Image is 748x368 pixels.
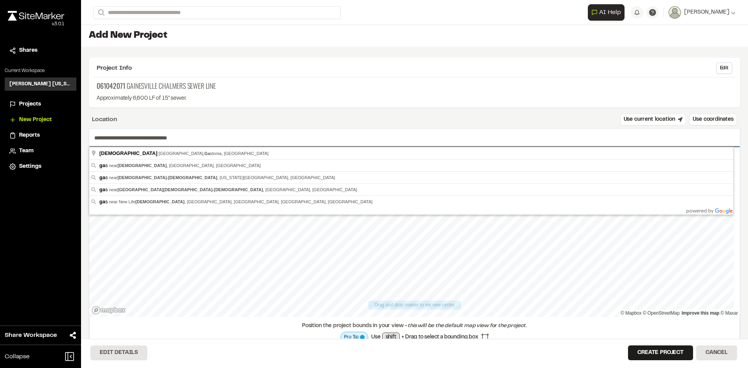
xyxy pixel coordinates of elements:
a: New Project [9,116,72,124]
a: OpenStreetMap [643,310,680,316]
span: Project Info [97,63,132,73]
span: Shares [19,46,37,55]
span: this will be the default map view for the project. [408,324,527,328]
span: [DEMOGRAPHIC_DATA]-[DEMOGRAPHIC_DATA] [118,175,217,180]
a: Team [9,147,72,155]
span: s [99,199,109,204]
span: near , [GEOGRAPHIC_DATA], [GEOGRAPHIC_DATA] [109,187,357,192]
p: Current Workspace [5,67,76,74]
span: s [99,187,109,192]
span: [DEMOGRAPHIC_DATA] [99,150,157,156]
a: Map feedback [682,310,720,316]
a: Reports [9,131,72,140]
span: near , [US_STATE][GEOGRAPHIC_DATA], [GEOGRAPHIC_DATA] [109,175,335,180]
img: rebrand.png [8,11,64,21]
h3: [PERSON_NAME] [US_STATE] [9,81,72,88]
button: Search [93,6,108,19]
span: [GEOGRAPHIC_DATA], stonia, [GEOGRAPHIC_DATA] [159,151,268,156]
span: ga [99,174,105,180]
button: Use current location [620,114,686,125]
div: Use + Drag to select a bounding box [340,332,489,343]
span: 061042071 [97,81,125,91]
span: AI Help [599,8,621,17]
div: Map layer is currently processing to full resolution [340,332,368,343]
button: Create Project [628,345,693,360]
canvas: Map [89,147,734,317]
span: Settings [19,162,41,171]
button: Use coordinates [689,114,737,125]
p: Approximately 6,600 LF of 15" sewer. [97,94,732,103]
span: [DEMOGRAPHIC_DATA] [118,163,167,168]
div: Position the project bounds in your view - [94,322,735,330]
img: User [669,6,681,19]
span: [DEMOGRAPHIC_DATA] [136,199,185,204]
a: Mapbox [621,310,642,316]
span: [PERSON_NAME] [684,8,729,17]
div: Open AI Assistant [588,4,628,21]
span: Map layer is currently processing to full resolution [360,335,365,340]
button: Edit [716,62,732,74]
button: Edit Details [90,345,147,360]
a: Settings [9,162,72,171]
span: near New Life , [GEOGRAPHIC_DATA], [GEOGRAPHIC_DATA], [GEOGRAPHIC_DATA], [GEOGRAPHIC_DATA] [109,199,372,204]
button: Cancel [696,345,737,360]
span: New Project [19,116,52,124]
span: s [99,162,109,168]
span: Share Workspace [5,331,57,340]
span: ga [99,199,105,204]
button: Open AI Assistant [588,4,625,21]
a: Shares [9,46,72,55]
span: Team [19,147,34,155]
span: near , [GEOGRAPHIC_DATA], [GEOGRAPHIC_DATA] [109,163,261,168]
span: [GEOGRAPHIC_DATA][DEMOGRAPHIC_DATA]-[DEMOGRAPHIC_DATA] [118,187,263,192]
p: Gainesville Chalmers Sewer Line [97,81,732,91]
span: Projects [19,100,41,109]
div: Oh geez...please don't... [8,21,64,28]
span: ga [99,162,105,168]
a: Projects [9,100,72,109]
h1: Add New Project [89,30,740,42]
span: Collapse [5,352,30,361]
a: Maxar [721,310,738,316]
span: Reports [19,131,40,140]
span: Ga [205,151,210,156]
span: ga [99,187,105,192]
span: Pro Tip [344,334,358,341]
div: Location [92,115,117,124]
button: [PERSON_NAME] [669,6,736,19]
span: s [99,174,109,180]
a: Mapbox logo [92,306,126,315]
span: shift [382,333,400,342]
